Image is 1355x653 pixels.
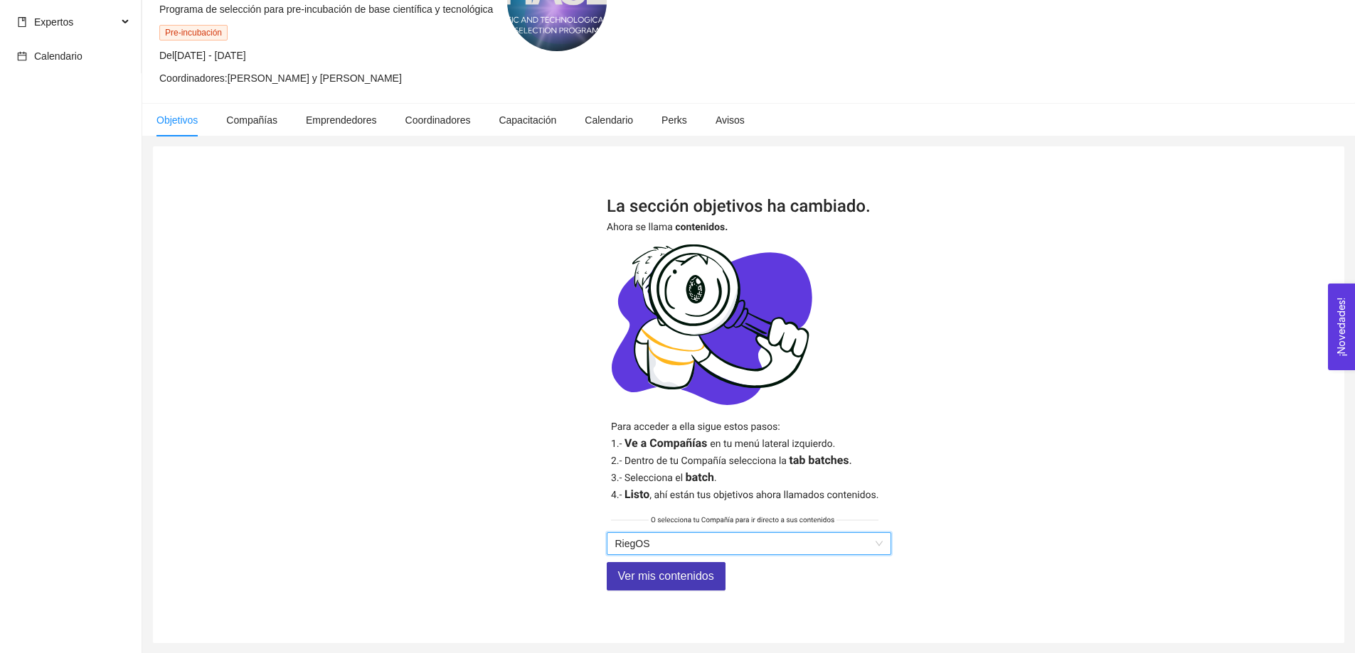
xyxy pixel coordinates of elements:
[499,114,556,126] span: Capacitación
[34,16,73,28] span: Expertos
[618,567,714,585] span: Ver mis contenidos
[156,114,198,126] span: Objetivos
[585,114,633,126] span: Calendario
[405,114,471,126] span: Coordinadores
[17,17,27,27] span: book
[1328,284,1355,370] button: Open Feedback Widget
[17,51,27,61] span: calendar
[607,562,726,590] button: Ver mis contenidos
[159,4,493,15] span: Programa de selección para pre-incubación de base científica y tecnológica
[716,114,745,126] span: Avisos
[607,199,891,532] img: redireccionamiento.7b00f663.svg
[159,25,228,41] span: Pre-incubación
[226,114,277,126] span: Compañías
[306,114,377,126] span: Emprendedores
[34,50,83,62] span: Calendario
[159,72,402,84] span: Coordinadores: [PERSON_NAME] y [PERSON_NAME]
[159,50,246,61] span: Del [DATE] - [DATE]
[661,114,687,126] span: Perks
[615,533,883,554] span: RiegOS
